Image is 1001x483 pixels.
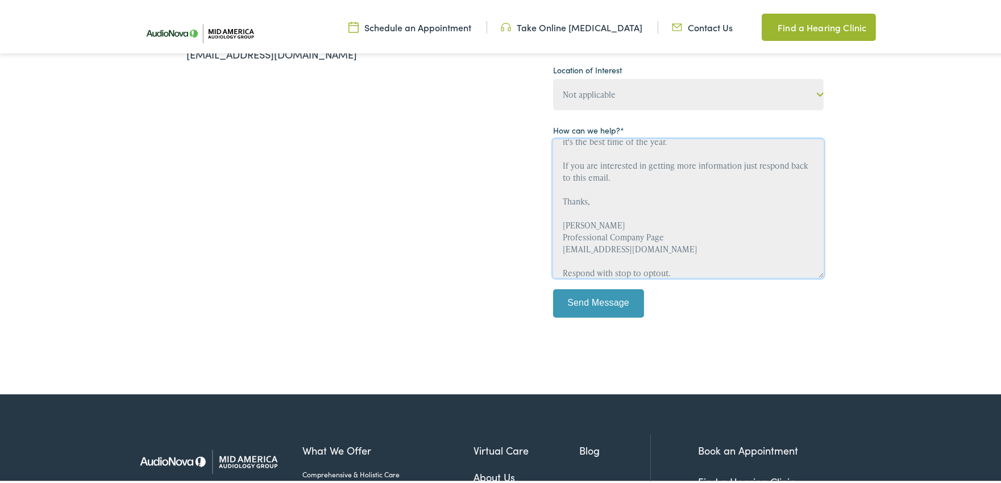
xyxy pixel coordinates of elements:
label: Location of Interest [553,62,622,74]
a: About Us [473,467,579,482]
img: utility icon [501,19,511,31]
a: What We Offer [303,440,474,456]
a: Find a Hearing Clinic [762,11,875,39]
input: Send Message [553,287,644,315]
a: [EMAIL_ADDRESS][DOMAIN_NAME] [187,45,358,59]
a: Blog [579,440,650,456]
img: utility icon [348,19,359,31]
a: Comprehensive & Holistic Care [303,467,474,477]
img: utility icon [672,19,682,31]
img: utility icon [762,18,772,32]
a: Take Online [MEDICAL_DATA] [501,19,642,31]
label: How can we help? [553,122,624,134]
a: Schedule an Appointment [348,19,471,31]
a: Contact Us [672,19,733,31]
a: Virtual Care [473,440,579,456]
a: Book an Appointment [699,441,799,455]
